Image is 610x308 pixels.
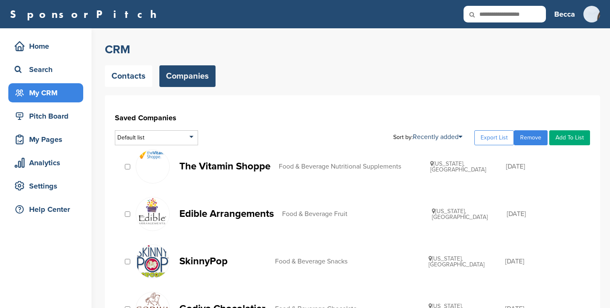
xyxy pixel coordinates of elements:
a: SponsorPitch [10,9,162,20]
a: Contacts [105,65,152,87]
h1: Saved Companies [115,110,590,125]
p: The Vitamin Shoppe [179,161,270,171]
a: Add To List [549,130,590,145]
p: Edible Arrangements [179,209,274,219]
div: My CRM [12,85,83,100]
div: [DATE] [505,258,582,265]
div: Food & Beverage Fruit [282,211,432,217]
h3: Becca [554,8,575,20]
img: Data [136,150,169,159]
a: Settings [8,176,83,196]
div: Home [12,39,83,54]
a: Analytics [8,153,83,172]
a: Recently added [413,133,462,141]
div: Food & Beverage Snacks [275,258,429,265]
img: Skinnypopsquare1 [136,245,169,278]
a: Help Center [8,200,83,219]
div: [US_STATE], [GEOGRAPHIC_DATA] [429,256,505,268]
div: My Pages [12,132,83,147]
a: Screen shot 2018 05 03 at 10.13.17 am Edible Arrangements Food & Beverage Fruit [US_STATE], [GEOG... [136,197,582,231]
p: SkinnyPop [179,256,267,266]
a: Home [8,37,83,56]
a: Search [8,60,83,79]
div: [DATE] [506,163,582,170]
div: Food & Beverage Nutritional Supplements [279,163,430,170]
img: Screen shot 2018 05 03 at 10.13.17 am [136,197,169,226]
div: Default list [115,130,198,145]
h2: CRM [105,42,600,57]
div: Search [12,62,83,77]
div: [US_STATE], [GEOGRAPHIC_DATA] [430,161,506,173]
a: Export List [474,130,514,145]
div: Settings [12,179,83,194]
div: Help Center [12,202,83,217]
div: [DATE] [507,211,582,217]
a: Companies [159,65,216,87]
div: [US_STATE], [GEOGRAPHIC_DATA] [432,208,507,220]
a: My CRM [8,83,83,102]
a: My Pages [8,130,83,149]
a: Becca [554,5,575,23]
div: Sort by: [393,134,462,140]
div: Analytics [12,155,83,170]
a: Data The Vitamin Shoppe Food & Beverage Nutritional Supplements [US_STATE], [GEOGRAPHIC_DATA] [DATE] [136,149,582,184]
a: Skinnypopsquare1 SkinnyPop Food & Beverage Snacks [US_STATE], [GEOGRAPHIC_DATA] [DATE] [136,244,582,278]
a: Remove [514,130,548,145]
a: Pitch Board [8,107,83,126]
div: Pitch Board [12,109,83,124]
